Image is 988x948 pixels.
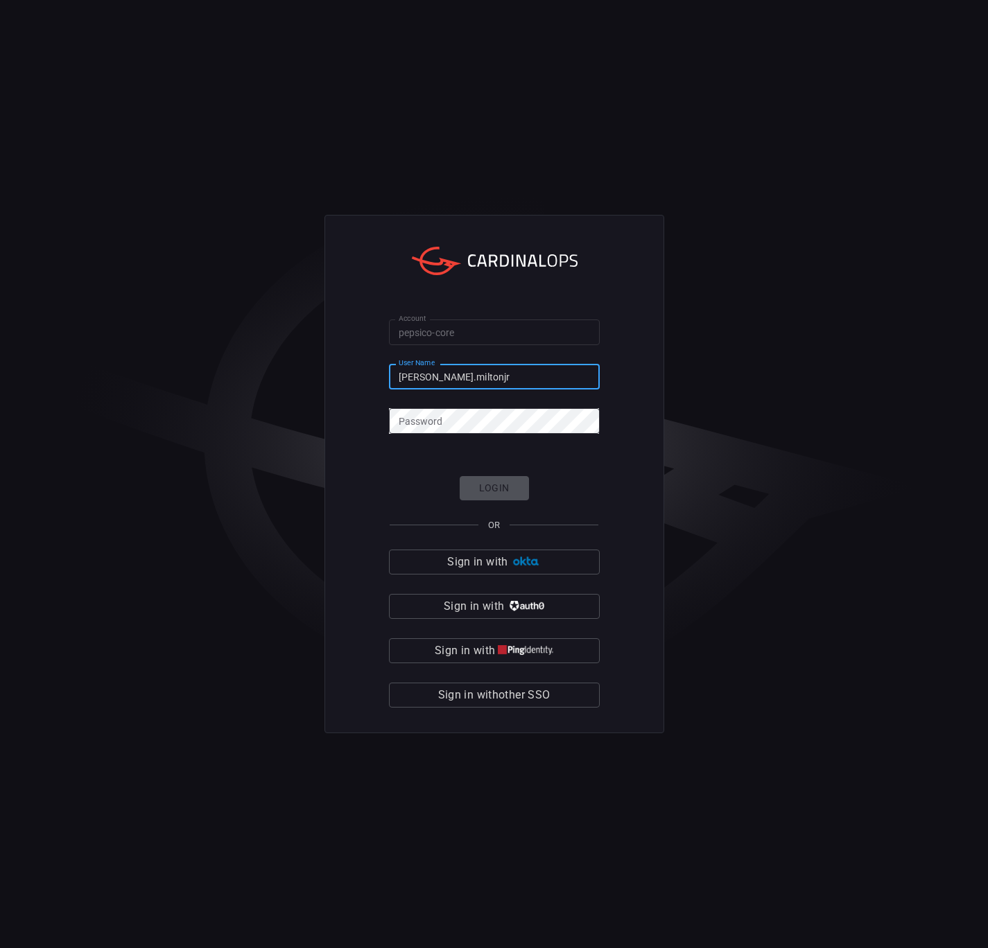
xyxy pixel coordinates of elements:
[435,641,495,660] span: Sign in with
[389,319,600,345] input: Type your account
[389,594,600,619] button: Sign in with
[488,520,500,530] span: OR
[389,550,600,574] button: Sign in with
[389,683,600,708] button: Sign in withother SSO
[508,601,544,611] img: vP8Hhh4KuCH8AavWKdZY7RZgAAAAASUVORK5CYII=
[389,638,600,663] button: Sign in with
[511,556,541,567] img: Ad5vKXme8s1CQAAAABJRU5ErkJggg==
[498,645,553,656] img: quu4iresuhQAAAABJRU5ErkJggg==
[444,597,504,616] span: Sign in with
[389,364,600,389] input: Type your user name
[438,685,551,705] span: Sign in with other SSO
[399,313,426,324] label: Account
[447,552,508,572] span: Sign in with
[399,358,435,368] label: User Name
